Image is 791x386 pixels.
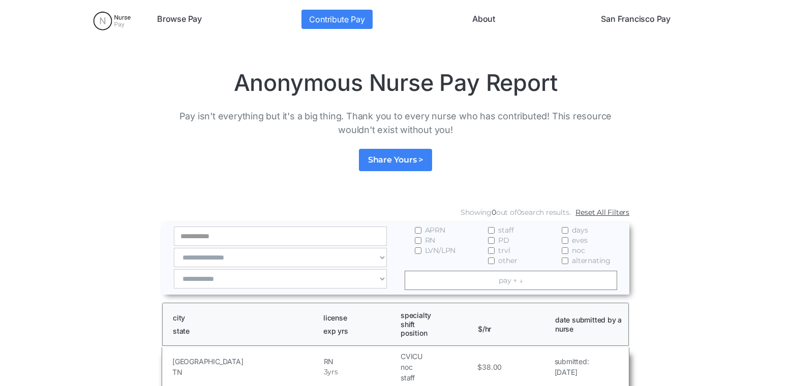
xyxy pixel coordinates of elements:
h5: yrs [327,367,338,377]
h1: Anonymous Nurse Pay Report [162,69,629,97]
a: submitted:[DATE] [555,356,589,377]
span: LVN/LPN [425,245,456,255]
h1: state [173,327,314,336]
input: PD [488,237,495,244]
span: PD [498,235,509,245]
span: trvl [498,245,510,255]
input: other [488,258,495,264]
h5: noc [401,362,475,372]
span: other [498,255,517,266]
p: Pay isn't everything but it's a big thing. Thank you to every nurse who has contributed! This res... [162,109,629,137]
a: Contribute Pay [301,10,372,29]
span: noc [572,245,585,255]
h1: shift [401,320,469,329]
h1: license [323,313,391,323]
input: noc [562,247,568,254]
input: LVN/LPN [415,247,421,254]
h5: 3 [324,367,328,377]
input: staff [488,227,495,234]
a: About [468,10,499,29]
h5: RN [324,356,398,367]
h1: specialty [401,311,469,320]
h1: exp yrs [323,327,391,336]
span: 0 [517,208,522,217]
h1: position [401,329,469,338]
a: San Francisco Pay [597,10,675,29]
h5: $ [477,362,482,372]
span: eves [572,235,587,245]
a: Browse Pay [153,10,206,29]
h1: $/hr [478,315,546,333]
h1: date submitted by a nurse [555,315,623,333]
h5: [DATE] [555,367,589,377]
input: days [562,227,568,234]
h5: [GEOGRAPHIC_DATA] [172,356,321,367]
h5: TN [172,367,321,377]
span: staff [498,225,513,235]
h5: submitted: [555,356,589,367]
h5: CVICU [401,351,475,362]
a: pay ↑ ↓ [405,271,618,290]
input: APRN [415,227,421,234]
span: 0 [492,208,496,217]
span: RN [425,235,436,245]
span: APRN [425,225,445,235]
input: trvl [488,247,495,254]
a: Share Yours > [359,149,432,171]
input: alternating [562,258,568,264]
a: Reset All Filters [575,207,629,217]
h5: staff [401,372,475,383]
span: days [572,225,588,235]
span: alternating [572,255,611,266]
h1: city [173,313,314,323]
input: eves [562,237,568,244]
h5: 38.00 [482,362,502,372]
div: Showing out of search results. [461,207,570,217]
input: RN [415,237,421,244]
